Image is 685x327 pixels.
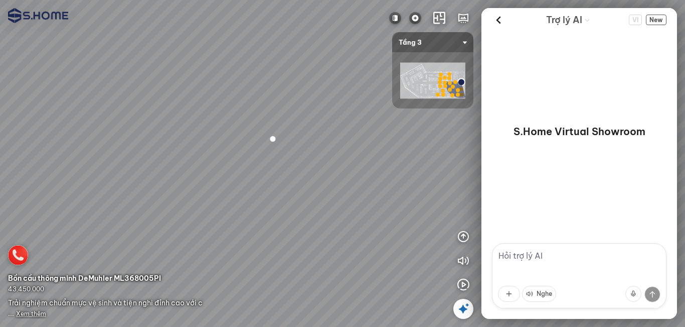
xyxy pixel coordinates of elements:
div: AI Guide options [546,12,590,28]
p: S.Home Virtual Showroom [513,125,645,139]
button: Change language [629,15,642,25]
button: Nghe [522,286,556,302]
span: ... [8,309,46,318]
span: Trợ lý AI [546,13,582,27]
button: New Chat [646,15,666,25]
img: logo [8,8,68,23]
span: New [646,15,666,25]
img: hotline_icon_VCHHFN9JCFPE.png [8,245,28,265]
img: Đóng [389,12,401,24]
span: Tầng 3 [399,32,467,52]
span: VI [629,15,642,25]
span: Xem thêm [16,310,46,317]
img: shome_ha_dong_l_EDTARCY6XNHH.png [400,63,465,99]
img: logo [409,12,421,24]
